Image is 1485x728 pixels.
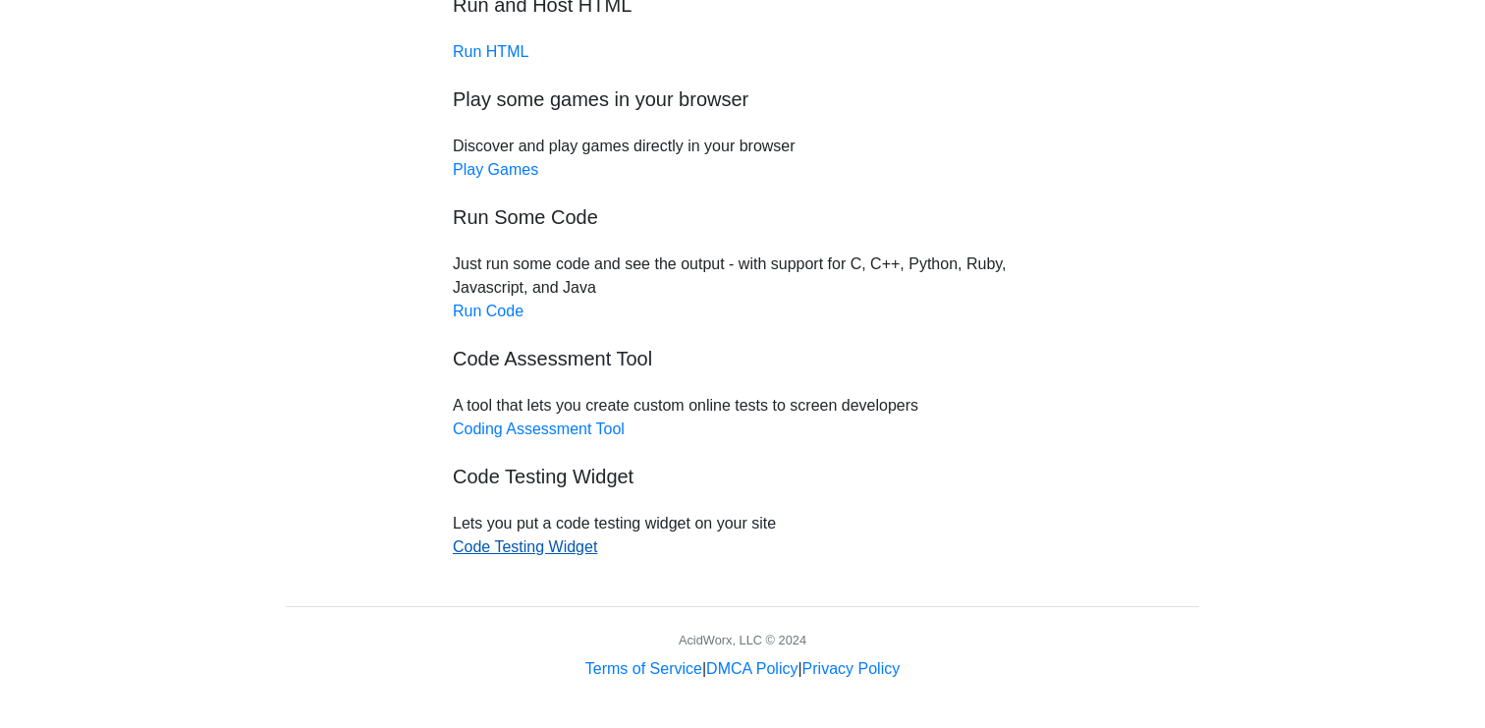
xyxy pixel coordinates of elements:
[453,465,1032,488] h5: Code Testing Widget
[585,657,900,681] div: | |
[585,660,702,677] a: Terms of Service
[453,347,1032,370] h5: Code Assessment Tool
[453,538,597,555] a: Code Testing Widget
[453,43,528,60] a: Run HTML
[453,87,1032,111] h5: Play some games in your browser
[453,303,523,319] a: Run Code
[706,660,797,677] a: DMCA Policy
[453,205,1032,229] h5: Run Some Code
[679,631,806,649] div: AcidWorx, LLC © 2024
[802,660,901,677] a: Privacy Policy
[453,161,538,178] a: Play Games
[453,420,625,437] a: Coding Assessment Tool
